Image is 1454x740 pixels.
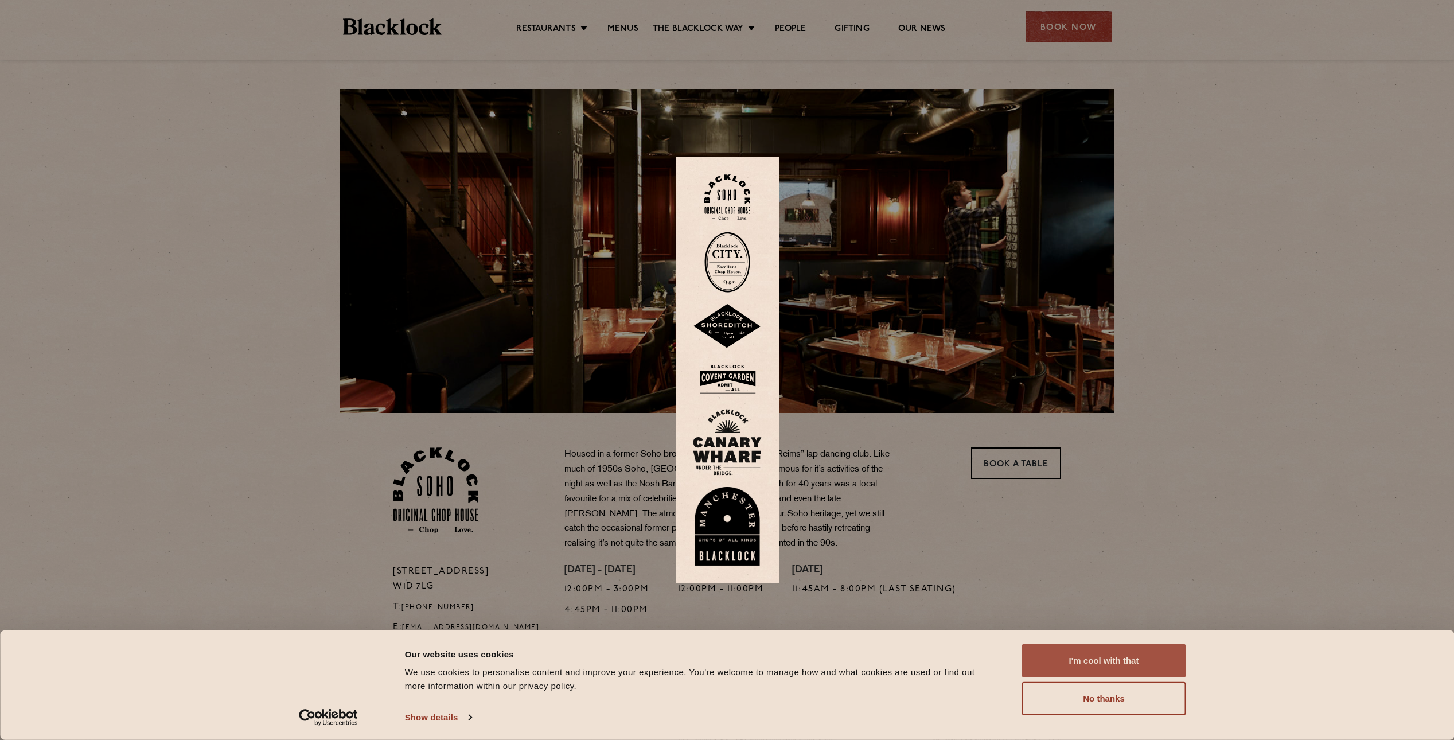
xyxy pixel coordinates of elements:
[693,487,762,566] img: BL_Manchester_Logo-bleed.png
[693,304,762,349] img: Shoreditch-stamp-v2-default.svg
[278,709,379,726] a: Usercentrics Cookiebot - opens in a new window
[704,232,750,293] img: City-stamp-default.svg
[405,709,471,726] a: Show details
[1022,682,1186,715] button: No thanks
[693,360,762,398] img: BLA_1470_CoventGarden_Website_Solid.svg
[405,665,996,693] div: We use cookies to personalise content and improve your experience. You're welcome to manage how a...
[405,647,996,661] div: Our website uses cookies
[693,409,762,476] img: BL_CW_Logo_Website.svg
[704,174,750,221] img: Soho-stamp-default.svg
[1022,644,1186,677] button: I'm cool with that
